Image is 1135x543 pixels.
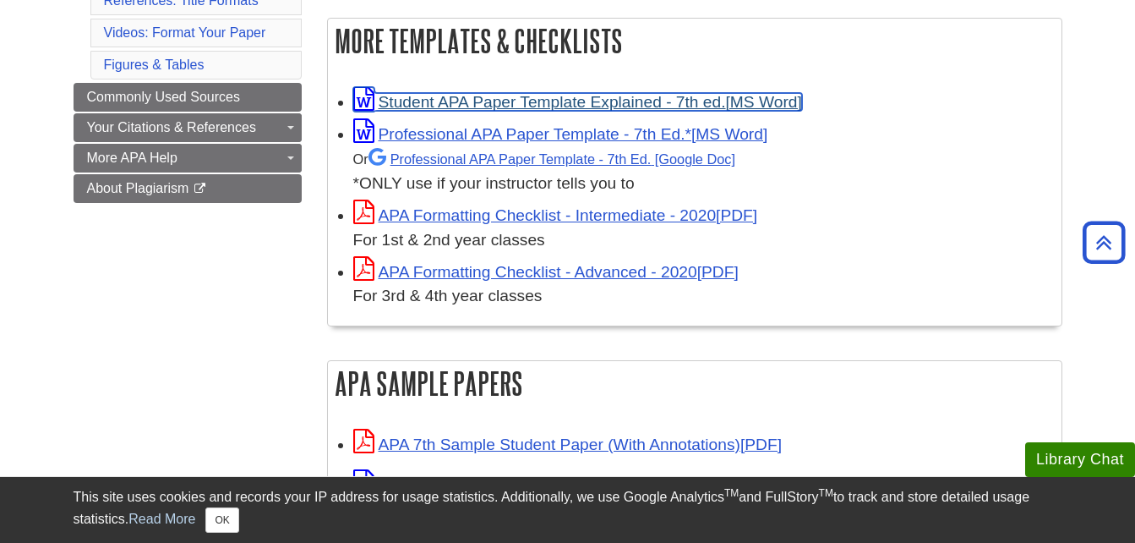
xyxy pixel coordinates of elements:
div: For 3rd & 4th year classes [353,284,1053,309]
a: Link opens in new window [353,263,739,281]
h2: More Templates & Checklists [328,19,1061,63]
a: Link opens in new window [353,125,768,143]
a: Your Citations & References [74,113,302,142]
span: About Plagiarism [87,181,189,195]
a: Read More [128,512,195,526]
div: This site uses cookies and records your IP address for usage statistics. Additionally, we use Goo... [74,487,1062,533]
span: More APA Help [87,151,177,165]
a: Link opens in new window [353,436,782,453]
a: Commonly Used Sources [74,83,302,112]
a: Back to Top [1077,231,1131,254]
button: Close [205,507,238,533]
a: Professional APA Paper Template - 7th Ed. [368,151,735,167]
sup: TM [819,487,833,499]
h2: APA Sample Papers [328,361,1061,406]
div: *ONLY use if your instructor tells you to [353,146,1053,196]
div: For 1st & 2nd year classes [353,228,1053,253]
sup: TM [724,487,739,499]
a: More APA Help [74,144,302,173]
a: Link opens in new window [353,206,758,224]
a: Link opens in new window [353,93,802,111]
button: Library Chat [1025,442,1135,477]
small: Or [353,151,735,167]
a: Figures & Tables [104,58,205,72]
span: Commonly Used Sources [87,90,240,104]
span: Your Citations & References [87,120,256,134]
i: This link opens in a new window [193,184,207,195]
a: About Plagiarism [74,174,302,203]
a: Videos: Format Your Paper [104,25,266,40]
